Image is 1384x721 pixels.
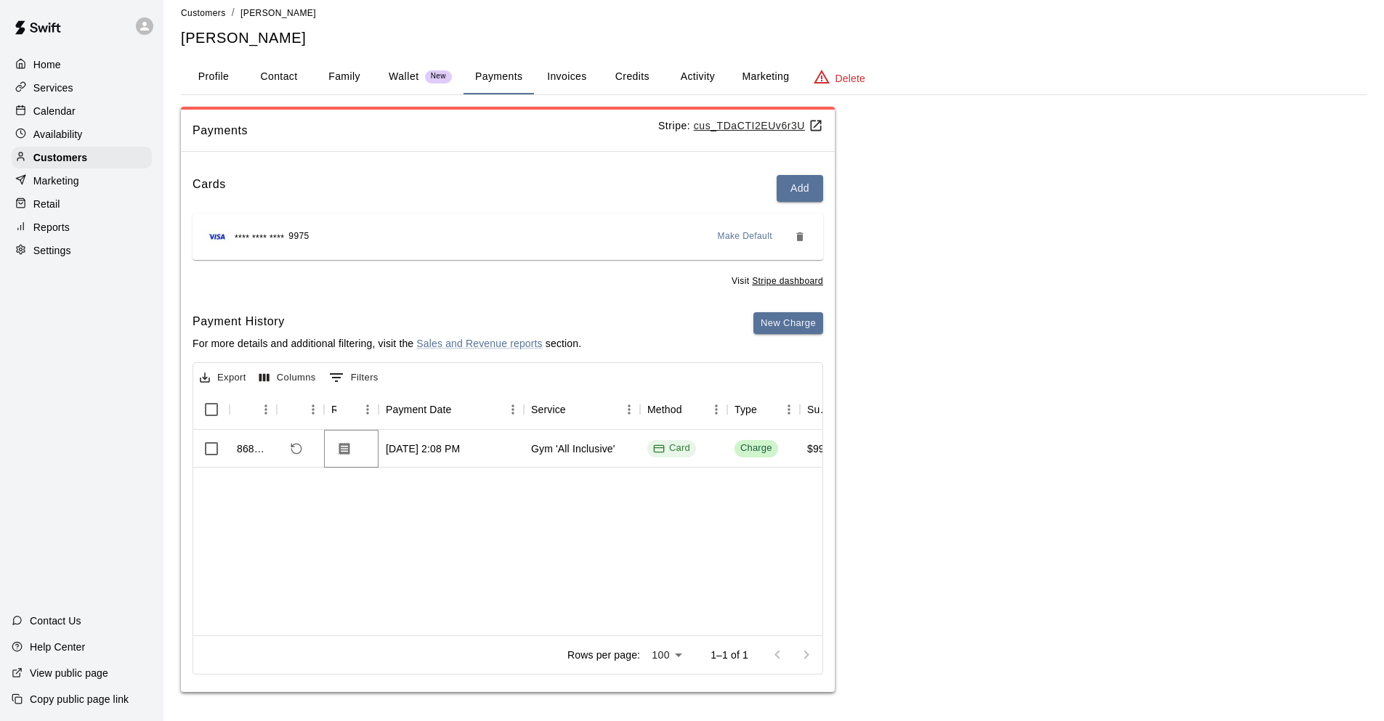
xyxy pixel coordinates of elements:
button: Show filters [325,366,382,389]
button: Sort [336,399,357,420]
span: Customers [181,8,226,18]
a: Stripe dashboard [752,276,823,286]
button: Add [777,175,823,202]
p: View public page [30,666,108,680]
p: Calendar [33,104,76,118]
button: Menu [778,399,800,420]
button: Marketing [730,60,801,94]
button: Download Receipt [331,436,357,462]
div: Receipt [331,389,336,430]
a: Marketing [12,170,152,192]
div: 868272 [237,441,270,456]
a: cus_TDaCTI2EUv6r3U [694,120,823,131]
button: Menu [255,399,277,420]
p: Stripe: [658,118,823,134]
button: Sort [237,399,257,420]
button: New Charge [753,312,823,335]
button: Contact [246,60,312,94]
a: Sales and Revenue reports [416,338,542,349]
p: Help Center [30,640,85,654]
button: Invoices [534,60,599,94]
span: Payments [193,121,658,140]
button: Make Default [712,225,779,248]
button: Activity [665,60,730,94]
a: Services [12,77,152,99]
a: Customers [12,147,152,168]
div: Refund [277,389,324,430]
div: Subtotal [807,389,830,430]
div: Receipt [324,389,379,430]
button: Sort [284,399,304,420]
img: Credit card brand logo [204,229,230,244]
p: Copy public page link [30,692,129,706]
button: Sort [682,399,703,420]
button: Sort [452,399,472,420]
div: basic tabs example [181,60,1367,94]
li: / [232,5,235,20]
p: Availability [33,127,83,142]
p: For more details and additional filtering, visit the section. [193,336,581,351]
div: 100 [646,645,687,666]
button: Family [312,60,377,94]
button: Select columns [256,367,320,389]
p: Rows per page: [567,648,640,662]
div: Method [640,389,727,430]
h6: Cards [193,175,226,202]
p: Services [33,81,73,95]
a: Calendar [12,100,152,122]
div: $99.00 [807,441,839,456]
p: Marketing [33,174,79,188]
button: Sort [757,399,777,420]
button: Remove [788,225,812,248]
button: Menu [357,399,379,420]
div: Type [727,389,800,430]
button: Payments [464,60,534,94]
div: Gym 'All Inclusive' [531,441,615,456]
span: [PERSON_NAME] [240,8,316,18]
p: Contact Us [30,614,81,628]
nav: breadcrumb [181,5,1367,21]
div: Oct 11, 2025, 2:08 PM [386,441,460,456]
div: Payment Date [386,389,452,430]
h6: Payment History [193,312,581,331]
p: Home [33,57,61,72]
a: Reports [12,216,152,238]
p: Retail [33,197,60,211]
p: Delete [835,71,865,86]
button: Menu [502,399,524,420]
div: Service [524,389,640,430]
span: New [425,72,452,81]
span: Refund payment [284,436,309,461]
h5: [PERSON_NAME] [181,28,1367,48]
p: Customers [33,150,87,165]
div: Method [647,389,682,430]
button: Credits [599,60,665,94]
div: Card [653,441,690,455]
a: Home [12,54,152,76]
div: Type [735,389,757,430]
p: Settings [33,243,71,258]
div: Retail [12,193,152,215]
button: Profile [181,60,246,94]
a: Settings [12,240,152,261]
p: 1–1 of 1 [711,648,748,662]
div: Charge [740,441,772,455]
div: Payment Date [379,389,524,430]
button: Menu [618,399,640,420]
div: Id [230,389,277,430]
span: 9975 [288,229,309,244]
button: Export [196,367,250,389]
button: Menu [705,399,727,420]
span: Visit [732,274,823,289]
a: Customers [181,7,226,18]
button: Sort [566,399,586,420]
div: Availability [12,123,152,145]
